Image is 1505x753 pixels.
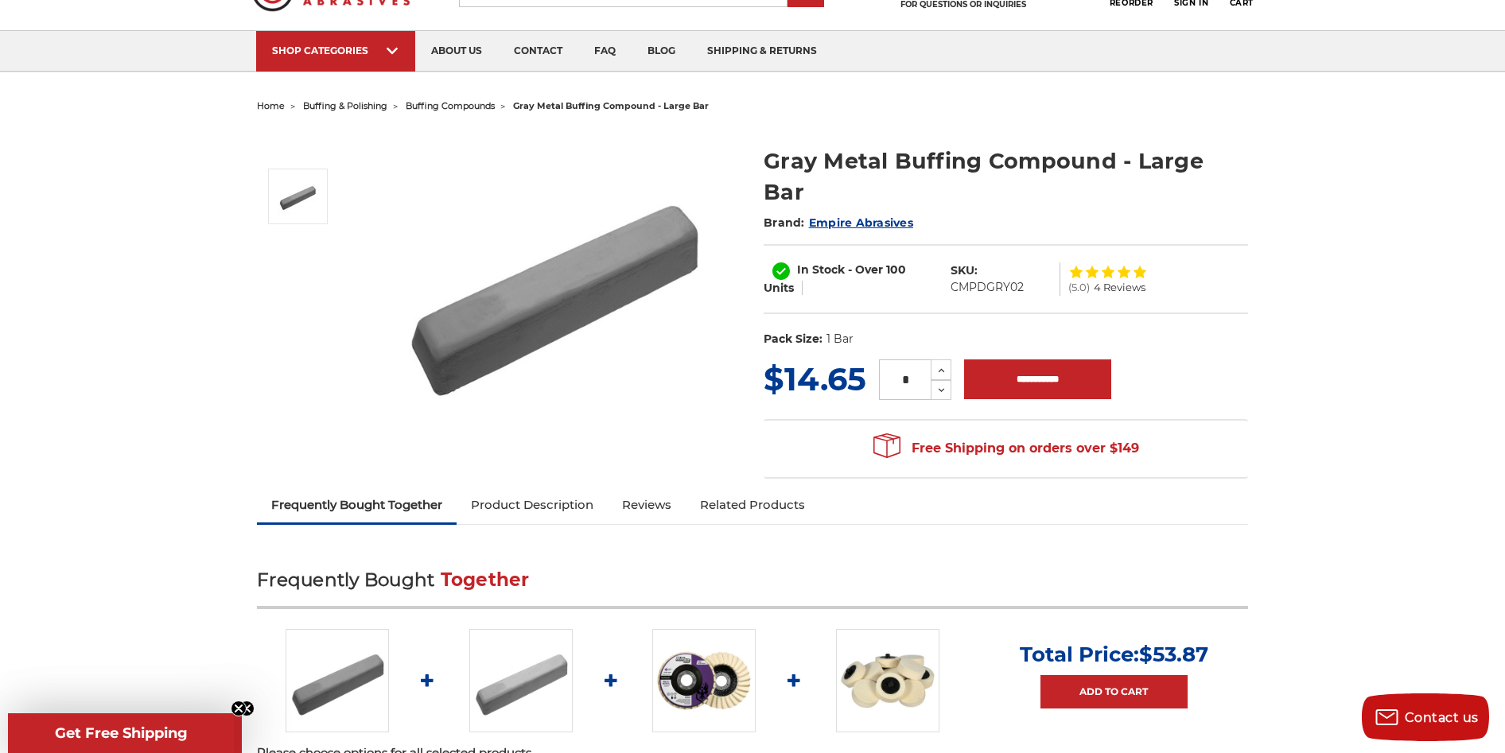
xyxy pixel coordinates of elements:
[239,701,255,716] button: Close teaser
[848,262,883,277] span: - Over
[1362,693,1489,741] button: Contact us
[686,487,819,522] a: Related Products
[1405,710,1479,725] span: Contact us
[578,31,632,72] a: faq
[826,331,854,347] dd: 1 Bar
[257,569,434,591] span: Frequently Bought
[873,433,1139,464] span: Free Shipping on orders over $149
[632,31,691,72] a: blog
[55,724,188,742] span: Get Free Shipping
[764,146,1248,208] h1: Gray Metal Buffing Compound - Large Bar
[764,281,794,295] span: Units
[303,100,387,111] a: buffing & polishing
[286,629,389,732] img: Gray Buffing Compound
[951,279,1024,296] dd: CMPDGRY02
[691,31,833,72] a: shipping & returns
[278,177,317,216] img: Gray Buffing Compound
[406,100,495,111] a: buffing compounds
[1020,642,1208,667] p: Total Price:
[1094,282,1145,293] span: 4 Reviews
[608,487,686,522] a: Reviews
[886,262,906,277] span: 100
[764,331,822,347] dt: Pack Size:
[394,129,712,447] img: Gray Buffing Compound
[809,215,913,230] a: Empire Abrasives
[272,45,399,56] div: SHOP CATEGORIES
[797,262,845,277] span: In Stock
[764,359,866,398] span: $14.65
[257,100,285,111] a: home
[498,31,578,72] a: contact
[951,262,978,279] dt: SKU:
[257,487,457,522] a: Frequently Bought Together
[1139,642,1208,667] span: $53.87
[764,215,805,230] span: Brand:
[1068,282,1090,293] span: (5.0)
[1040,675,1188,708] a: Add to Cart
[457,487,608,522] a: Product Description
[441,569,530,591] span: Together
[8,713,234,753] div: Get Free ShippingClose teaser
[415,31,498,72] a: about us
[513,100,709,111] span: gray metal buffing compound - large bar
[231,701,247,716] button: Close teaser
